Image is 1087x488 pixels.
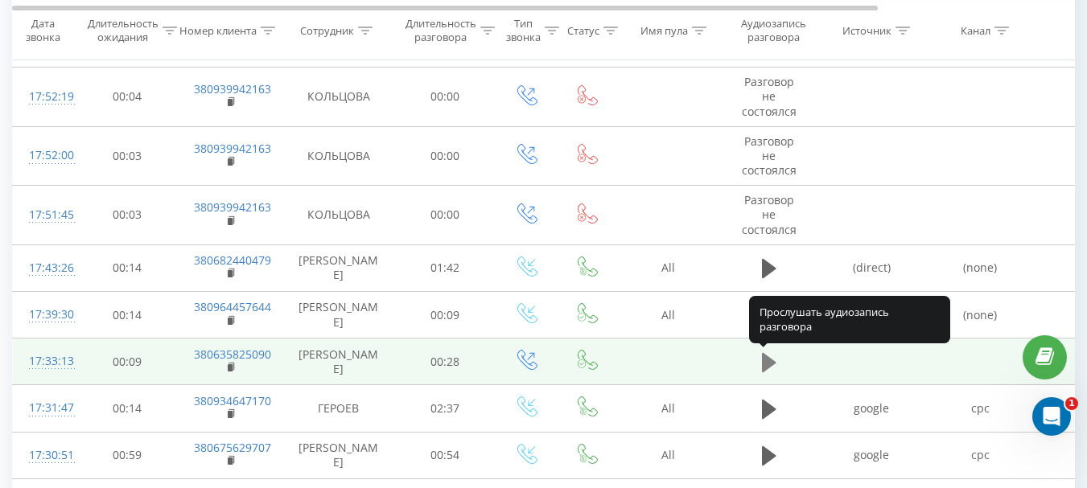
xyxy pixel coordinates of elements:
td: All [616,244,721,291]
td: 00:28 [395,338,496,385]
td: 00:14 [77,385,178,432]
div: Длительность разговора [406,17,476,44]
a: 380635825090 [194,347,271,362]
span: 1 [1065,397,1078,410]
td: [PERSON_NAME] [282,338,395,385]
td: (none) [926,292,1035,338]
div: Аудиозапись разговора [735,17,813,44]
td: 00:14 [77,292,178,338]
td: КОЛЬЦОВА [282,68,395,127]
div: Имя пула [640,23,688,37]
div: 17:52:19 [29,81,61,113]
span: Разговор не состоялся [742,74,797,118]
div: Дата звонка [13,17,72,44]
div: 17:33:13 [29,346,61,377]
div: Статус [567,23,599,37]
td: ГЕРОЕВ [282,385,395,432]
div: Прослушать аудиозапись разговора [749,296,950,343]
a: 380939942163 [194,199,271,215]
td: 00:09 [395,292,496,338]
a: 380682440479 [194,252,271,268]
a: 380964457644 [194,299,271,314]
div: Источник [842,23,891,37]
td: (none) [926,244,1035,291]
div: 17:30:51 [29,440,61,471]
td: [PERSON_NAME] [282,432,395,478]
td: google [817,385,926,432]
td: 00:00 [395,186,496,245]
td: 00:14 [77,244,178,291]
td: cpc [926,432,1035,478]
td: cpc [926,385,1035,432]
div: 17:39:30 [29,299,61,330]
td: КОЛЬЦОВА [282,186,395,245]
td: 00:59 [77,432,178,478]
iframe: Intercom live chat [1032,397,1071,436]
td: 00:00 [395,68,496,127]
div: 17:31:47 [29,392,61,424]
td: 01:42 [395,244,496,291]
td: 00:03 [77,186,178,245]
td: All [616,432,721,478]
a: 380934647170 [194,393,271,408]
td: 00:54 [395,432,496,478]
td: 00:04 [77,68,178,127]
span: Разговор не состоялся [742,192,797,236]
td: google [817,432,926,478]
a: 380939942163 [194,141,271,156]
td: КОЛЬЦОВА [282,126,395,186]
td: (direct) [817,292,926,338]
td: All [616,292,721,338]
td: 02:37 [395,385,496,432]
td: [PERSON_NAME] [282,292,395,338]
div: 17:52:00 [29,140,61,171]
div: Тип звонка [506,17,541,44]
span: Разговор не состоялся [742,133,797,178]
td: 00:03 [77,126,178,186]
a: 380939942163 [194,81,271,96]
div: 17:43:26 [29,252,61,284]
td: 00:09 [77,338,178,385]
td: 00:00 [395,126,496,186]
a: 380675629707 [194,440,271,455]
div: Сотрудник [300,23,354,37]
div: Номер клиента [179,23,257,37]
td: [PERSON_NAME] [282,244,395,291]
div: Канал [961,23,990,37]
div: 17:51:45 [29,199,61,231]
td: All [616,385,721,432]
td: (direct) [817,244,926,291]
div: Длительность ожидания [88,17,159,44]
